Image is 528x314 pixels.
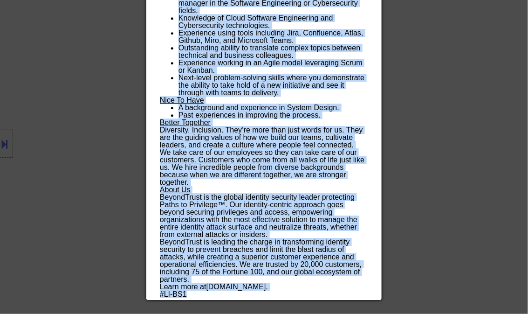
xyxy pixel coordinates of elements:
li: Experience using tools including Jira, Confluence, Atlas, Github, Miro, and Microsoft Teams. [178,29,368,44]
li: Experience working in an Agile model leveraging Scrum or Kanban. [178,59,368,74]
p: BeyondTrust is leading the charge in transforming identity security to prevent breaches and limit... [160,238,368,283]
a: [DOMAIN_NAME] [206,283,266,291]
p: We take care of our employees so they can take care of our customers. Customers who come from all... [160,149,368,186]
li: Past experiences in improving the process. [178,112,368,119]
li: Next-level problem-solving skills where you demonstrate the ability to take hold of a new initiat... [178,74,368,97]
u: Nice To Have [160,96,204,104]
u: Better Together [160,119,211,126]
u: About Us [160,186,191,194]
li: A background and experience in System Design. [178,104,368,112]
li: Outstanding ability to translate complex topics between technical and business colleagues. [178,44,368,59]
p: BeyondTrust is the global identity security leader protecting Paths to Privilege™. Our identity-c... [160,194,368,238]
li: Knowledge of Cloud Software Engineering and Cybersecurity technologies. [178,14,368,29]
p: Diversity. Inclusion. They’re more than just words for us. They are the guiding values of how we ... [160,126,368,149]
p: #LI-BS1 [160,291,368,298]
p: Learn more at . [160,283,368,291]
